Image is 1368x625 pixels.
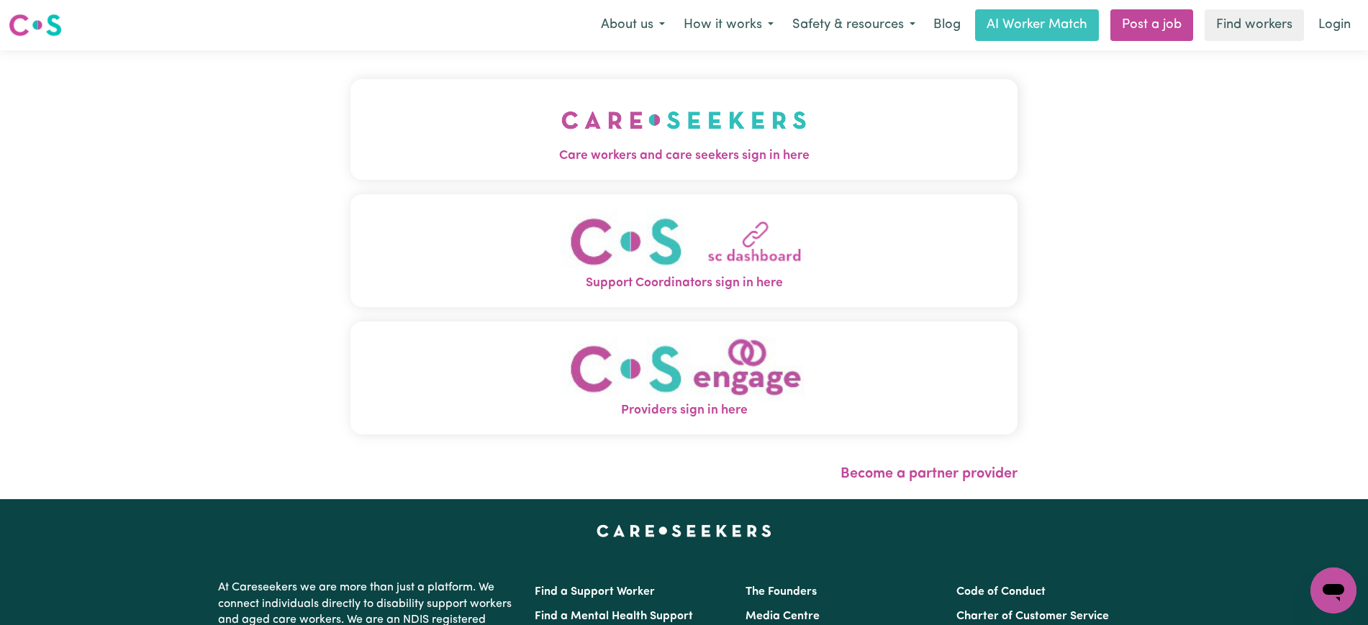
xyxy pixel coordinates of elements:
a: Find a Support Worker [535,586,655,598]
a: Charter of Customer Service [956,611,1109,622]
a: AI Worker Match [975,9,1099,41]
span: Care workers and care seekers sign in here [350,147,1018,165]
span: Support Coordinators sign in here [350,274,1018,293]
button: Providers sign in here [350,321,1018,434]
a: Media Centre [746,611,820,622]
a: The Founders [746,586,817,598]
button: Safety & resources [783,10,925,40]
button: Care workers and care seekers sign in here [350,79,1018,180]
a: Blog [925,9,969,41]
a: Find workers [1205,9,1304,41]
a: Careseekers logo [9,9,62,42]
span: Providers sign in here [350,401,1018,420]
iframe: Button to launch messaging window [1310,567,1356,613]
a: Become a partner provider [841,467,1018,481]
button: How it works [674,10,783,40]
img: Careseekers logo [9,12,62,38]
button: Support Coordinators sign in here [350,194,1018,307]
a: Post a job [1110,9,1193,41]
a: Login [1310,9,1359,41]
a: Careseekers home page [597,525,771,537]
button: About us [592,10,674,40]
a: Code of Conduct [956,586,1046,598]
